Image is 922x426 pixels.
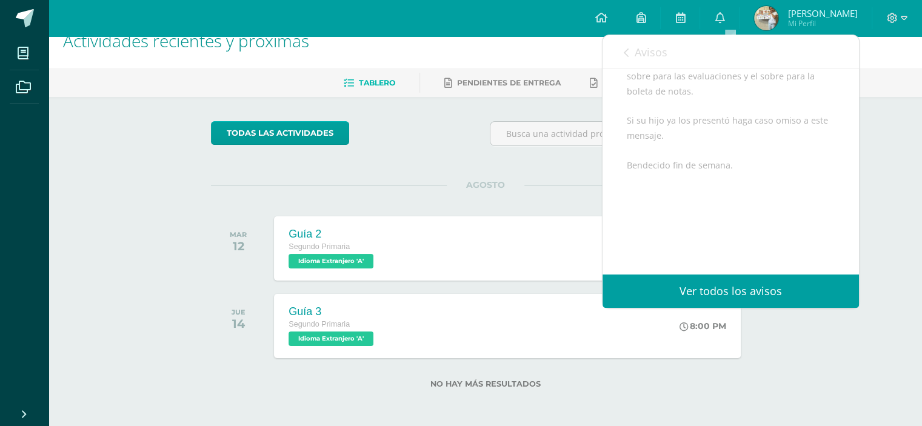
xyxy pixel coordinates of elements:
a: Ver todos los avisos [603,275,859,308]
div: 8:00 PM [680,321,726,331]
span: Idioma Extranjero 'A' [289,254,373,268]
span: Idioma Extranjero 'A' [289,331,373,346]
span: Pendientes de entrega [457,78,561,87]
div: 14 [232,316,246,331]
span: Tablero [359,78,395,87]
a: todas las Actividades [211,121,349,145]
span: avisos sin leer [771,45,838,58]
span: Actividades recientes y próximas [63,29,309,52]
span: Segundo Primaria [289,242,350,251]
a: Entregadas [590,73,656,93]
div: Guía 2 [289,228,376,241]
span: [PERSON_NAME] [787,7,857,19]
span: 9 [771,45,777,58]
a: Tablero [344,73,395,93]
label: No hay más resultados [211,379,760,388]
span: AGOSTO [447,179,524,190]
div: Buenos días padres de familia, [DEMOGRAPHIC_DATA] los bendiga. Les informo que su hijo el [DATE] ... [627,10,835,262]
div: 12 [230,239,247,253]
div: MAR [230,230,247,239]
span: Avisos [635,45,667,59]
img: 4c14dd772a5972f1ad06f5572e7363a8.png [754,6,778,30]
span: Segundo Primaria [289,320,350,328]
input: Busca una actividad próxima aquí... [490,122,759,145]
a: Pendientes de entrega [444,73,561,93]
div: Guía 3 [289,305,376,318]
div: JUE [232,308,246,316]
span: Mi Perfil [787,18,857,28]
